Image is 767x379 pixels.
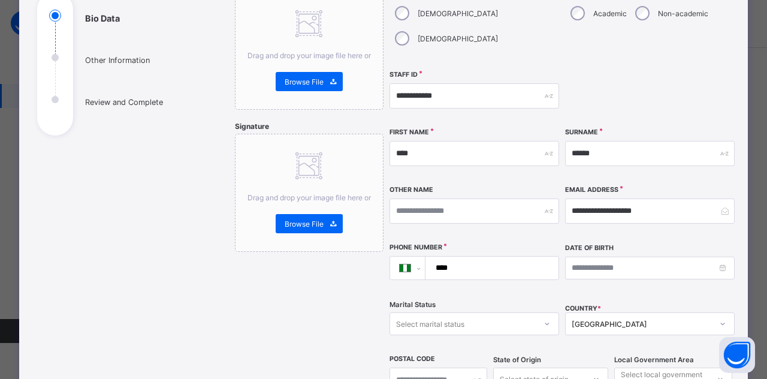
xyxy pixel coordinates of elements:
label: Phone Number [389,243,442,251]
span: Drag and drop your image file here or [247,193,371,202]
button: Open asap [719,337,755,373]
span: Browse File [285,77,324,86]
label: Non-academic [658,9,708,18]
label: [DEMOGRAPHIC_DATA] [418,9,498,18]
label: Surname [565,128,598,136]
span: Browse File [285,219,324,228]
label: First Name [389,128,429,136]
label: Academic [593,9,627,18]
span: Local Government Area [614,356,694,364]
label: Other Name [389,186,433,194]
label: Date of Birth [565,244,614,252]
span: Marital Status [389,300,436,309]
span: Signature [235,122,269,131]
div: Drag and drop your image file here orBrowse File [235,134,383,252]
div: Select marital status [396,312,464,335]
label: [DEMOGRAPHIC_DATA] [418,34,498,43]
label: Email Address [565,186,618,194]
label: Staff ID [389,71,418,79]
span: COUNTRY [565,305,601,312]
label: Postal Code [389,355,435,363]
span: Drag and drop your image file here or [247,51,371,60]
span: State of Origin [493,356,541,364]
div: [GEOGRAPHIC_DATA] [572,320,712,329]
